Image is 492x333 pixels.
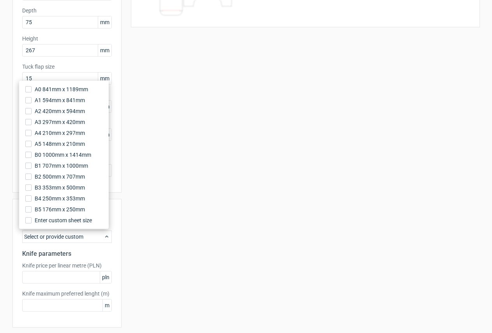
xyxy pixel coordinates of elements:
span: mm [98,16,111,28]
span: mm [98,73,111,84]
span: B3 353mm x 500mm [35,184,85,191]
span: A1 594mm x 841mm [35,96,85,104]
span: mm [98,44,111,56]
span: B1 707mm x 1000mm [35,162,88,170]
span: B5 176mm x 250mm [35,205,85,213]
label: Tuck flap size [22,63,112,71]
label: Height [22,35,112,43]
span: B2 500mm x 707mm [35,173,85,181]
label: Depth [22,7,112,14]
span: A0 841mm x 1189mm [35,85,88,93]
h2: Knife parameters [22,249,112,259]
span: A3 297mm x 420mm [35,118,85,126]
span: B0 1000mm x 1414mm [35,151,91,159]
span: A5 148mm x 210mm [35,140,85,148]
label: Knife price per linear metre (PLN) [22,262,112,269]
span: Enter custom sheet size [35,216,92,224]
span: m [102,299,111,311]
label: Knife maximum preferred lenght (m) [22,290,112,298]
span: B4 250mm x 353mm [35,195,85,202]
span: A2 420mm x 594mm [35,107,85,115]
div: Select or provide custom [22,230,112,243]
span: pln [100,271,111,283]
span: A4 210mm x 297mm [35,129,85,137]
